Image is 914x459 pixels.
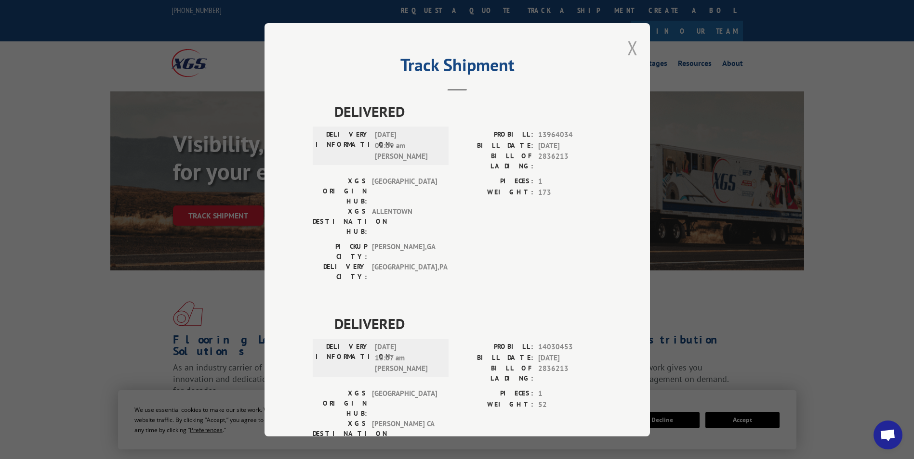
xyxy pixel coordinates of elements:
label: BILL OF LADING: [457,151,533,171]
span: DELIVERED [334,313,602,334]
label: XGS ORIGIN HUB: [313,388,367,419]
span: [DATE] 10:07 am [PERSON_NAME] [375,342,440,374]
span: [DATE] 08:09 am [PERSON_NAME] [375,129,440,162]
h2: Track Shipment [313,58,602,76]
span: 1 [538,176,602,187]
span: [PERSON_NAME] CA [372,419,437,449]
button: Close modal [627,35,638,61]
label: WEIGHT: [457,399,533,410]
label: DELIVERY INFORMATION: [316,342,370,374]
label: PROBILL: [457,342,533,353]
label: BILL OF LADING: [457,363,533,383]
label: PIECES: [457,176,533,187]
span: DELIVERED [334,101,602,122]
span: [PERSON_NAME] , GA [372,242,437,262]
span: 1 [538,388,602,399]
label: BILL DATE: [457,352,533,363]
span: 13964034 [538,129,602,140]
a: Open chat [874,421,902,449]
label: DELIVERY INFORMATION: [316,129,370,162]
label: PICKUP CITY: [313,242,367,262]
span: [GEOGRAPHIC_DATA] [372,176,437,206]
span: 2836213 [538,363,602,383]
span: 14030453 [538,342,602,353]
label: WEIGHT: [457,187,533,198]
span: ALLENTOWN [372,206,437,237]
label: BILL DATE: [457,140,533,151]
span: [DATE] [538,140,602,151]
label: PROBILL: [457,129,533,140]
span: 52 [538,399,602,410]
span: 2836213 [538,151,602,171]
span: [DATE] [538,352,602,363]
span: [GEOGRAPHIC_DATA] , PA [372,262,437,282]
span: [GEOGRAPHIC_DATA] [372,388,437,419]
label: XGS DESTINATION HUB: [313,419,367,449]
label: PIECES: [457,388,533,399]
label: DELIVERY CITY: [313,262,367,282]
span: 173 [538,187,602,198]
label: XGS DESTINATION HUB: [313,206,367,237]
label: XGS ORIGIN HUB: [313,176,367,206]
